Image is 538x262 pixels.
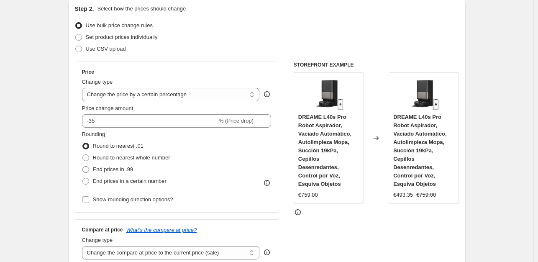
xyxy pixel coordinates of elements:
[86,22,153,28] span: Use bulk price change rules
[298,114,351,187] span: DREAME L40s Pro Robot Aspirador, Vaciado Automático, Autolimpieza Mopa, Succión 19kPa, Cepillos D...
[82,69,94,75] h3: Price
[97,5,186,13] p: Select how the prices should change
[93,154,170,161] span: Round to nearest whole number
[263,90,271,98] div: help
[407,77,441,110] img: 61ZY9xDq2pL_80x.jpg
[93,178,167,184] span: End prices in a certain number
[219,118,254,124] span: % (Price drop)
[82,237,113,243] span: Change type
[416,191,436,199] strike: €759.00
[393,114,446,187] span: DREAME L40s Pro Robot Aspirador, Vaciado Automático, Autolimpieza Mopa, Succión 19kPa, Cepillos D...
[82,226,123,233] h3: Compare at price
[75,5,94,13] h2: Step 2.
[82,105,133,111] span: Price change amount
[93,196,173,203] span: Show rounding direction options?
[93,143,143,149] span: Round to nearest .01
[82,131,105,137] span: Rounding
[294,62,459,68] h6: STOREFRONT EXAMPLE
[393,191,413,199] div: €493.35
[126,227,197,233] button: What's the compare at price?
[298,191,318,199] div: €759.00
[86,34,158,40] span: Set product prices individually
[312,77,345,110] img: 61ZY9xDq2pL_80x.jpg
[86,46,126,52] span: Use CSV upload
[82,114,217,128] input: -15
[93,166,133,172] span: End prices in .99
[82,79,113,85] span: Change type
[263,248,271,257] div: help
